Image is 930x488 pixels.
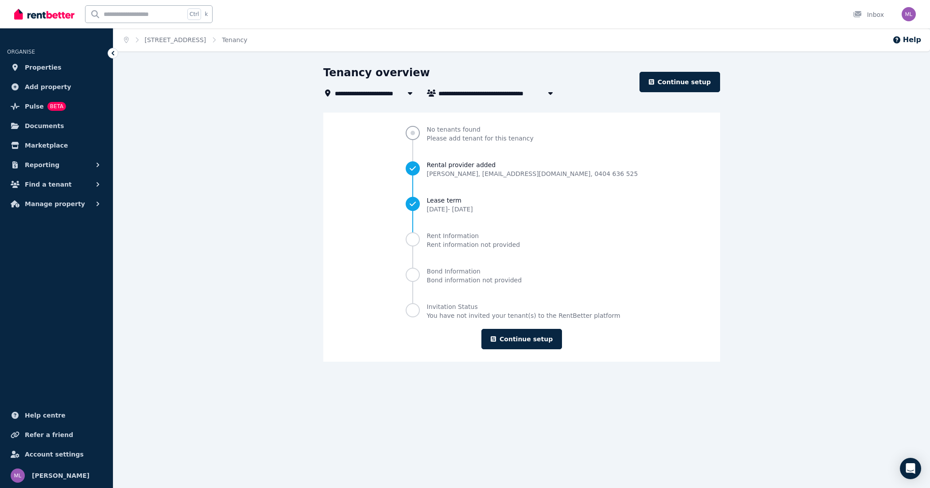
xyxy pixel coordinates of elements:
a: Invitation StatusYou have not invited your tenant(s) to the RentBetter platform [406,302,638,320]
nav: Breadcrumb [113,28,258,51]
button: Help [892,35,921,45]
a: Account settings [7,445,106,463]
span: [PERSON_NAME] [32,470,89,481]
img: meysam lashkari [902,7,916,21]
span: Ctrl [187,8,201,20]
h1: Tenancy overview [323,66,430,80]
a: Marketplace [7,137,106,154]
button: Manage property [7,195,106,213]
span: Rent Information [427,231,520,240]
span: [DATE] - [DATE] [427,206,473,213]
span: Please add tenant for this tenancy [427,134,534,143]
span: Properties [25,62,62,73]
div: Open Intercom Messenger [900,458,921,479]
span: No tenants found [427,125,534,134]
a: Bond InformationBond information not provided [406,267,638,285]
span: Account settings [25,449,84,460]
span: Marketplace [25,140,68,151]
span: Rent information not provided [427,241,520,248]
button: Reporting [7,156,106,174]
span: Add property [25,82,71,92]
a: Documents [7,117,106,135]
span: Refer a friend [25,429,73,440]
div: Bond information not provided [427,276,522,285]
div: Inbox [853,10,884,19]
span: Bond Information [427,267,522,276]
a: Rent InformationRent information not provided [406,231,638,249]
span: ORGANISE [7,49,35,55]
a: Continue setup [481,329,562,349]
a: Add property [7,78,106,96]
a: No tenants foundPlease add tenant for this tenancy [406,125,638,143]
span: Pulse [25,101,44,112]
span: Documents [25,121,64,131]
button: Find a tenant [7,176,106,193]
span: Invitation Status [427,302,620,311]
span: Rental provider added [427,160,638,169]
span: Lease term [427,196,473,205]
a: [STREET_ADDRESS] [145,36,206,43]
span: Help centre [25,410,66,421]
a: Continue setup [639,72,720,92]
span: Tenancy [222,35,247,44]
a: Refer a friend [7,426,106,444]
img: RentBetter [14,8,74,21]
span: [PERSON_NAME] , [EMAIL_ADDRESS][DOMAIN_NAME] , 0404 636 525 [427,169,638,178]
span: BETA [47,102,66,111]
a: Properties [7,59,106,76]
span: Reporting [25,160,59,170]
nav: Progress [406,125,638,320]
img: meysam lashkari [11,468,25,483]
span: Find a tenant [25,179,72,190]
a: Rental provider added[PERSON_NAME], [EMAIL_ADDRESS][DOMAIN_NAME], 0404 636 525 [406,160,638,178]
a: PulseBETA [7,98,106,115]
span: k [205,11,208,18]
span: You have not invited your tenant(s) to the RentBetter platform [427,311,620,320]
a: Lease term[DATE]- [DATE] [406,196,638,214]
span: Manage property [25,199,85,209]
a: Help centre [7,406,106,424]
